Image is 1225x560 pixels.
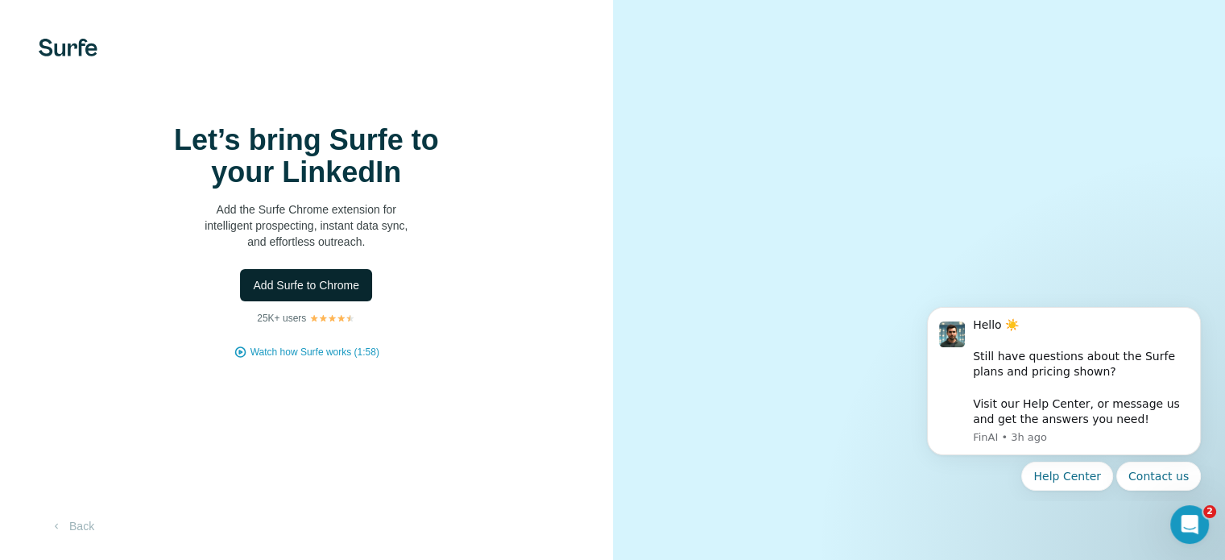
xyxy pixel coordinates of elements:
[1203,505,1216,518] span: 2
[903,292,1225,500] iframe: Intercom notifications message
[250,345,379,359] button: Watch how Surfe works (1:58)
[1170,505,1209,544] iframe: Intercom live chat
[309,313,355,323] img: Rating Stars
[145,124,467,189] h1: Let’s bring Surfe to your LinkedIn
[39,512,106,541] button: Back
[39,39,97,56] img: Surfe's logo
[253,277,359,293] span: Add Surfe to Chrome
[257,311,306,326] p: 25K+ users
[145,201,467,250] p: Add the Surfe Chrome extension for intelligent prospecting, instant data sync, and effortless out...
[240,269,372,301] button: Add Surfe to Chrome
